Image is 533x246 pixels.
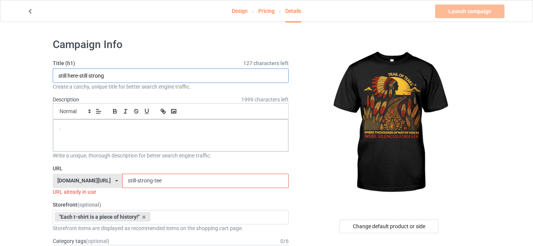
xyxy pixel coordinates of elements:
[285,0,301,22] div: Details
[53,201,289,209] label: Storefront
[53,38,289,51] h1: Campaign Info
[232,0,248,22] a: Design
[53,83,289,90] div: Create a catchy, unique title for better search engine traffic.
[241,96,289,103] span: 1999 characters left
[86,238,109,244] span: (optional)
[280,237,289,245] div: 0 / 6
[53,152,289,159] div: Write a unique, thorough description for better search engine traffic.
[77,202,101,208] span: (optional)
[243,59,289,67] span: 127 characters left
[59,125,282,132] p: .
[340,220,439,233] div: Change default product or side
[258,0,275,22] a: Pricing
[53,97,79,103] label: Description
[53,237,109,245] label: Category tags
[57,178,111,183] div: [DOMAIN_NAME][URL]
[53,165,289,172] label: URL
[55,212,150,221] div: "Each t-shirt is a piece of history!"
[53,188,289,196] div: URL already in use
[53,224,289,232] div: Storefront items are displayed as recommended items on the shopping cart page.
[53,59,289,67] label: Title (h1)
